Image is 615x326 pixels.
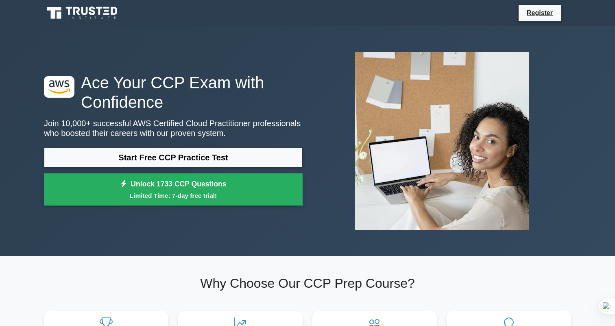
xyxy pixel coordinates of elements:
a: Unlock 1733 CCP QuestionsLimited Time: 7-day free trial! [44,173,303,206]
a: Register [522,8,558,18]
a: Start Free CCP Practice Test [44,148,303,167]
small: Limited Time: 7-day free trial! [54,191,292,200]
p: Join 10,000+ successful AWS Certified Cloud Practitioner professionals who boosted their careers ... [44,118,303,138]
h2: Why Choose Our CCP Prep Course? [44,276,571,291]
h1: Ace Your CCP Exam with Confidence [44,73,303,112]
